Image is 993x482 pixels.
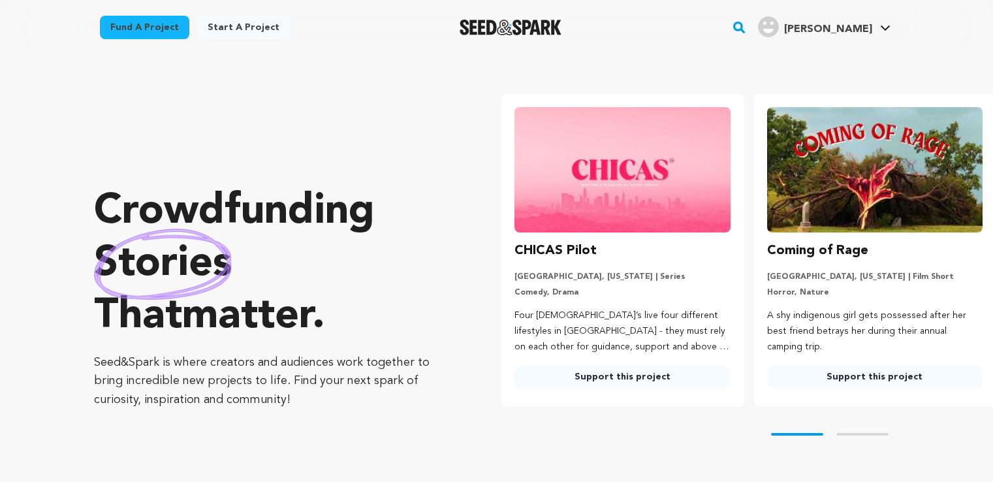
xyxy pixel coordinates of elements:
img: user.png [758,16,779,37]
h3: CHICAS Pilot [514,240,597,261]
p: [GEOGRAPHIC_DATA], [US_STATE] | Series [514,272,730,282]
img: CHICAS Pilot image [514,107,730,233]
img: hand sketched image [94,229,232,300]
a: Support this project [514,365,730,389]
img: Coming of Rage image [767,107,983,233]
span: matter [182,296,312,338]
a: Seed&Spark Homepage [460,20,562,35]
a: Support this project [767,365,983,389]
a: Elaine R.'s Profile [755,14,893,37]
p: [GEOGRAPHIC_DATA], [US_STATE] | Film Short [767,272,983,282]
p: Four [DEMOGRAPHIC_DATA]’s live four different lifestyles in [GEOGRAPHIC_DATA] - they must rely on... [514,308,730,355]
span: Elaine R.'s Profile [755,14,893,41]
p: Seed&Spark is where creators and audiences work together to bring incredible new projects to life... [94,353,449,410]
a: Fund a project [100,16,189,39]
p: A shy indigenous girl gets possessed after her best friend betrays her during their annual campin... [767,308,983,355]
a: Start a project [197,16,290,39]
p: Comedy, Drama [514,287,730,298]
img: Seed&Spark Logo Dark Mode [460,20,562,35]
p: Horror, Nature [767,287,983,298]
p: Crowdfunding that . [94,186,449,343]
span: [PERSON_NAME] [784,24,872,35]
h3: Coming of Rage [767,240,868,261]
div: Elaine R.'s Profile [758,16,872,37]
